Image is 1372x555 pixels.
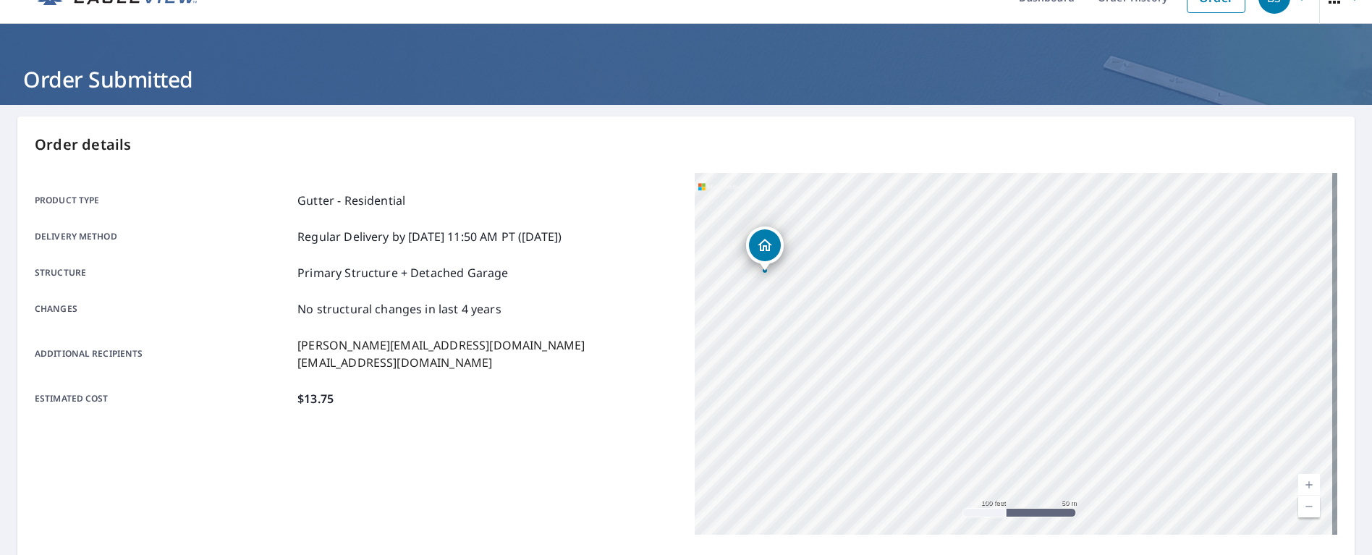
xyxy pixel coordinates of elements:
p: Gutter - Residential [297,192,405,209]
a: Current Level 18, Zoom Out [1298,496,1320,517]
p: Product type [35,192,292,209]
p: Additional recipients [35,336,292,371]
a: Current Level 18, Zoom In [1298,474,1320,496]
p: $13.75 [297,390,334,407]
p: Primary Structure + Detached Garage [297,264,508,281]
p: Order details [35,134,1337,156]
p: [PERSON_NAME][EMAIL_ADDRESS][DOMAIN_NAME] [297,336,585,354]
p: Changes [35,300,292,318]
p: Estimated cost [35,390,292,407]
p: Regular Delivery by [DATE] 11:50 AM PT ([DATE]) [297,228,562,245]
p: Delivery method [35,228,292,245]
h1: Order Submitted [17,64,1355,94]
p: [EMAIL_ADDRESS][DOMAIN_NAME] [297,354,585,371]
div: Dropped pin, building 1, Residential property, 457 Amberwood Dr Saint Augustine, FL 32092 [746,226,784,271]
p: No structural changes in last 4 years [297,300,501,318]
p: Structure [35,264,292,281]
